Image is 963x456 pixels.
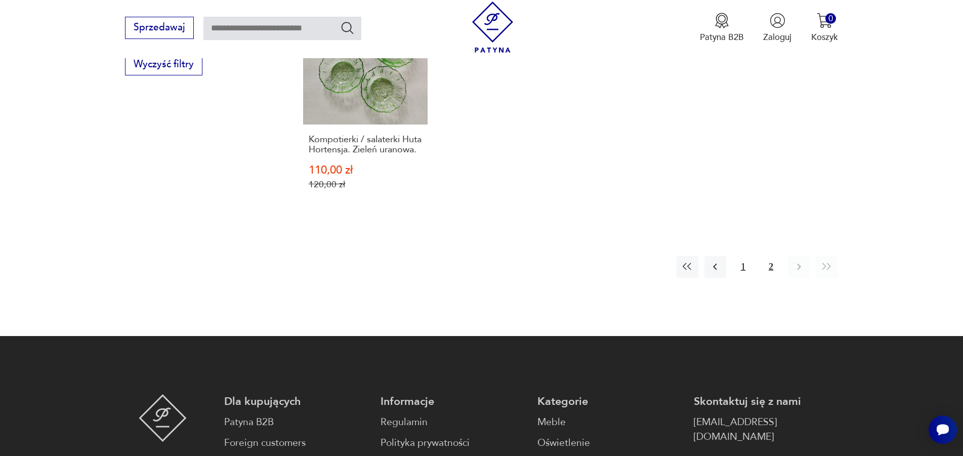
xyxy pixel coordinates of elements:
[139,394,187,442] img: Patyna - sklep z meblami i dekoracjami vintage
[700,13,744,43] button: Patyna B2B
[714,13,730,28] img: Ikona medalu
[381,415,525,430] a: Regulamin
[537,436,682,450] a: Oświetlenie
[929,416,957,444] iframe: Smartsupp widget button
[770,13,785,28] img: Ikonka użytkownika
[467,2,518,53] img: Patyna - sklep z meblami i dekoracjami vintage
[760,256,782,278] button: 2
[309,165,423,176] p: 110,00 zł
[309,135,423,155] h3: Kompotierki / salaterki Huta Hortensja. Zieleń uranowa.
[694,415,838,444] a: [EMAIL_ADDRESS][DOMAIN_NAME]
[381,394,525,409] p: Informacje
[537,394,682,409] p: Kategorie
[537,415,682,430] a: Meble
[700,13,744,43] a: Ikona medaluPatyna B2B
[125,24,193,32] a: Sprzedawaj
[340,20,355,35] button: Szukaj
[811,31,838,43] p: Koszyk
[811,13,838,43] button: 0Koszyk
[224,394,368,409] p: Dla kupujących
[763,13,791,43] button: Zaloguj
[224,415,368,430] a: Patyna B2B
[732,256,754,278] button: 1
[125,54,202,76] button: Wyczyść filtry
[700,31,744,43] p: Patyna B2B
[381,436,525,450] a: Polityka prywatności
[224,436,368,450] a: Foreign customers
[309,179,423,190] p: 120,00 zł
[125,17,193,39] button: Sprzedawaj
[763,31,791,43] p: Zaloguj
[694,394,838,409] p: Skontaktuj się z nami
[817,13,832,28] img: Ikona koszyka
[825,13,836,24] div: 0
